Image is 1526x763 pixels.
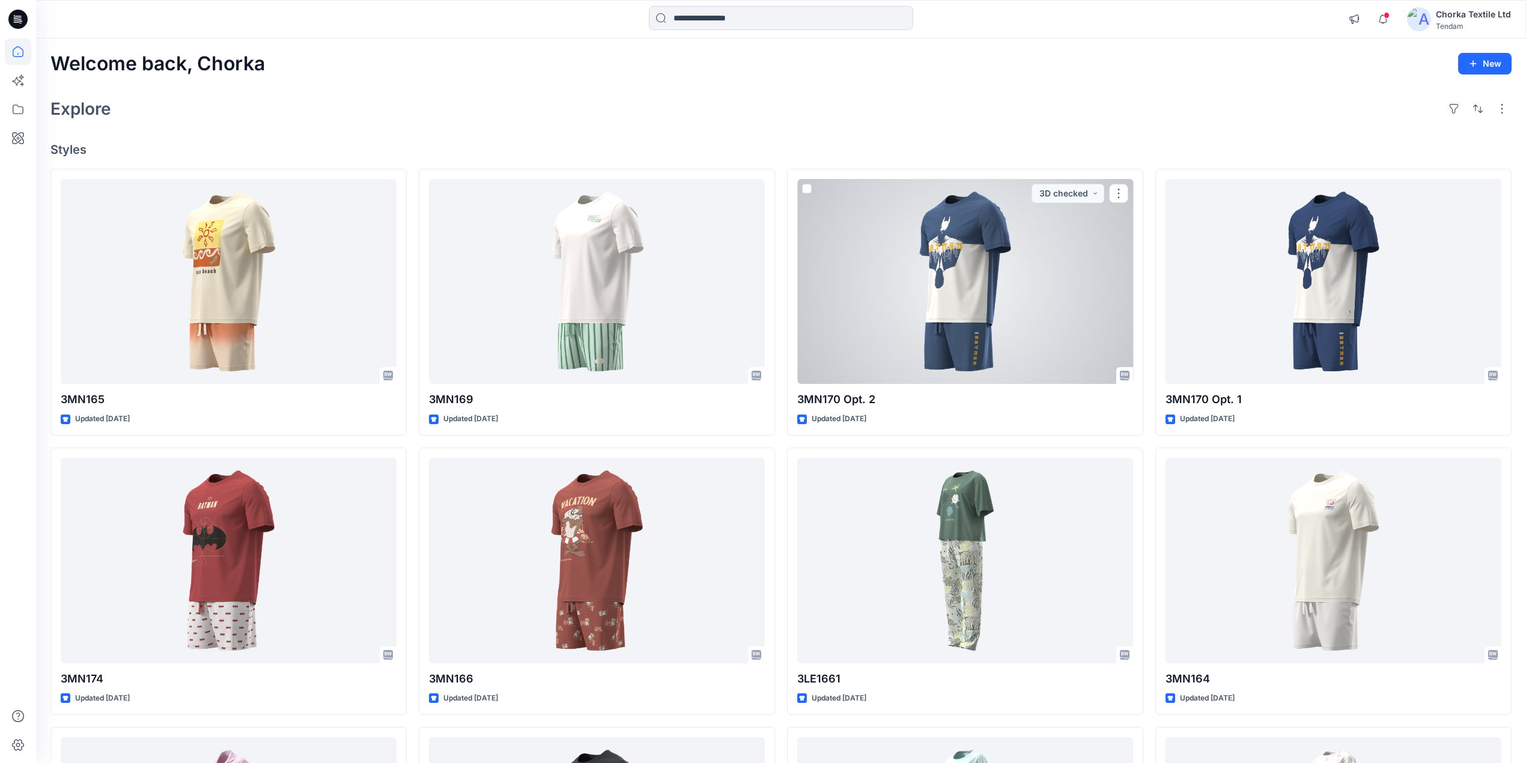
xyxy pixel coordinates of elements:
[61,179,397,385] a: 3MN165
[1436,22,1511,31] div: Tendam
[429,670,765,687] p: 3MN166
[797,179,1133,385] a: 3MN170 Opt. 2
[1458,53,1512,74] button: New
[443,692,498,705] p: Updated [DATE]
[61,458,397,663] a: 3MN174
[812,413,866,425] p: Updated [DATE]
[429,458,765,663] a: 3MN166
[1407,7,1431,31] img: avatar
[443,413,498,425] p: Updated [DATE]
[61,391,397,408] p: 3MN165
[429,391,765,408] p: 3MN169
[61,670,397,687] p: 3MN174
[797,391,1133,408] p: 3MN170 Opt. 2
[50,142,1512,157] h4: Styles
[797,670,1133,687] p: 3LE1661
[50,99,111,118] h2: Explore
[75,692,130,705] p: Updated [DATE]
[1166,179,1501,385] a: 3MN170 Opt. 1
[797,458,1133,663] a: 3LE1661
[50,53,265,75] h2: Welcome back, Chorka
[1166,458,1501,663] a: 3MN164
[1436,7,1511,22] div: Chorka Textile Ltd
[812,692,866,705] p: Updated [DATE]
[1166,670,1501,687] p: 3MN164
[75,413,130,425] p: Updated [DATE]
[1180,692,1235,705] p: Updated [DATE]
[429,179,765,385] a: 3MN169
[1180,413,1235,425] p: Updated [DATE]
[1166,391,1501,408] p: 3MN170 Opt. 1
